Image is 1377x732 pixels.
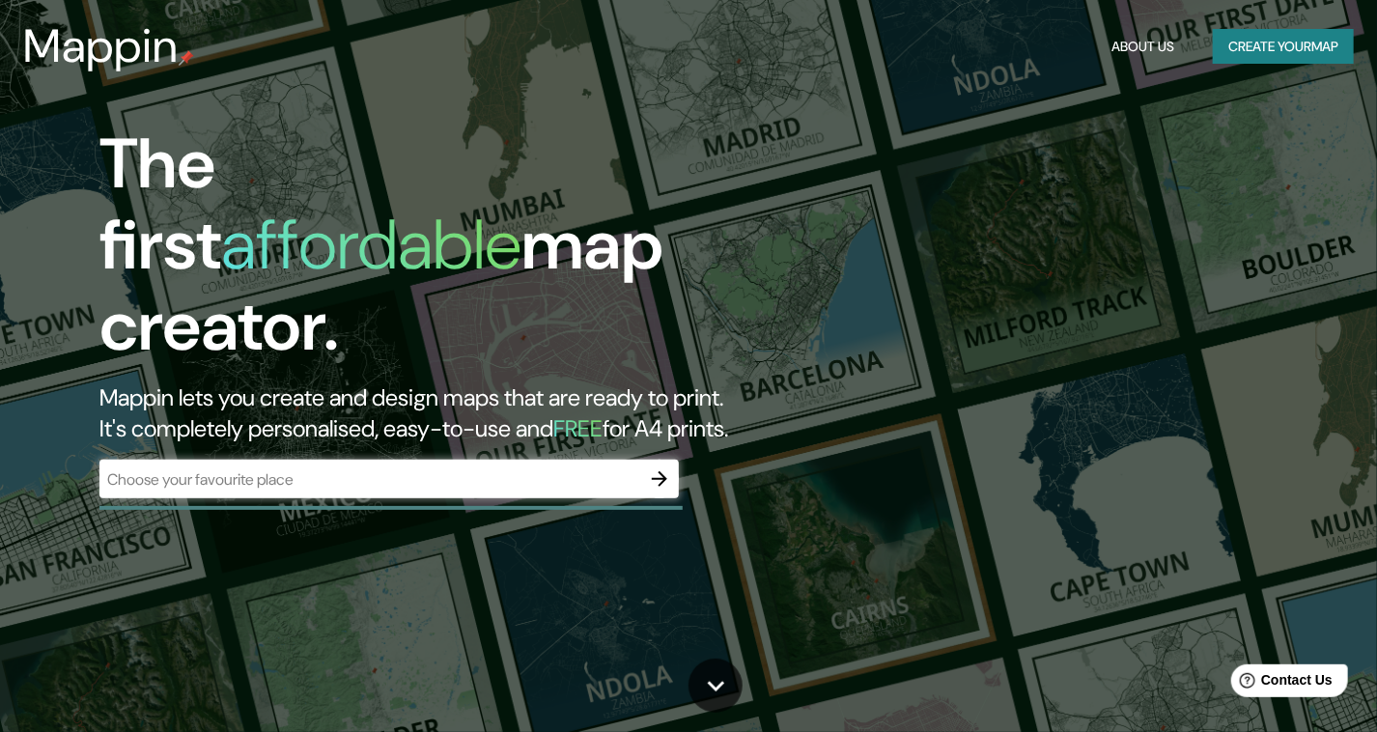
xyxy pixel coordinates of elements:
h1: affordable [221,200,521,290]
img: mappin-pin [179,50,194,66]
h2: Mappin lets you create and design maps that are ready to print. It's completely personalised, eas... [99,382,788,444]
button: Create yourmap [1213,29,1354,65]
h1: The first map creator. [99,124,788,382]
button: About Us [1104,29,1182,65]
iframe: Help widget launcher [1205,657,1356,711]
h5: FREE [553,413,603,443]
h3: Mappin [23,19,179,73]
input: Choose your favourite place [99,468,640,491]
